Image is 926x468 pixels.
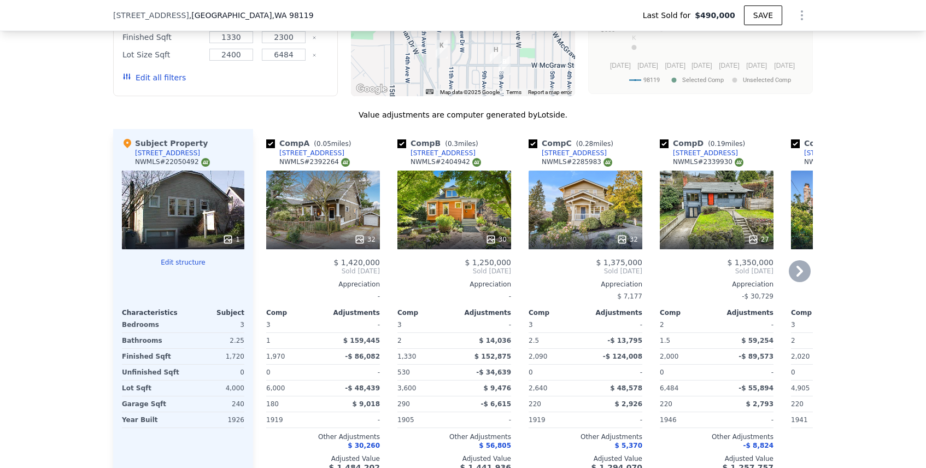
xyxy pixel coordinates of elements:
[490,44,502,63] div: 806 W Mcgraw St
[266,289,380,304] div: -
[397,353,416,360] span: 1,330
[122,308,183,317] div: Characteristics
[279,157,350,167] div: NWMLS # 2392264
[485,234,507,245] div: 30
[804,149,869,157] div: [STREET_ADDRESS]
[585,308,642,317] div: Adjustments
[411,149,476,157] div: [STREET_ADDRESS]
[122,258,244,267] button: Edit structure
[397,384,416,392] span: 3,600
[791,454,905,463] div: Adjusted Value
[719,317,773,332] div: -
[529,432,642,441] div: Other Adjustments
[791,138,876,149] div: Comp E
[660,321,664,329] span: 2
[354,234,376,245] div: 32
[317,140,331,148] span: 0.05
[397,368,410,376] span: 530
[397,289,511,304] div: -
[472,158,481,167] img: NWMLS Logo
[660,333,714,348] div: 1.5
[603,158,612,167] img: NWMLS Logo
[436,40,448,58] div: 2246 12th Ave W
[506,89,521,95] a: Terms (opens in new tab)
[113,10,189,21] span: [STREET_ADDRESS]
[748,234,769,245] div: 27
[474,353,511,360] span: $ 152,875
[804,157,875,167] div: NWMLS # 2285780
[441,140,482,148] span: ( miles)
[397,138,483,149] div: Comp B
[348,442,380,449] span: $ 30,260
[791,308,848,317] div: Comp
[528,89,572,95] a: Report a map error
[529,138,618,149] div: Comp C
[456,317,511,332] div: -
[185,381,244,396] div: 4,000
[742,292,773,300] span: -$ 30,729
[774,62,795,69] text: [DATE]
[615,442,642,449] span: $ 5,370
[665,62,685,69] text: [DATE]
[588,317,642,332] div: -
[529,308,585,317] div: Comp
[791,384,810,392] span: 4,905
[397,280,511,289] div: Appreciation
[717,308,773,317] div: Adjustments
[122,333,181,348] div: Bathrooms
[122,317,181,332] div: Bedrooms
[135,149,200,157] div: [STREET_ADDRESS]
[542,157,612,167] div: NWMLS # 2285983
[617,234,638,245] div: 32
[660,432,773,441] div: Other Adjustments
[279,149,344,157] div: [STREET_ADDRESS]
[660,384,678,392] span: 6,484
[397,400,410,408] span: 290
[266,138,355,149] div: Comp A
[660,400,672,408] span: 220
[637,62,658,69] text: [DATE]
[266,321,271,329] span: 3
[266,432,380,441] div: Other Adjustments
[185,412,244,428] div: 1926
[183,308,244,317] div: Subject
[122,47,203,62] div: Lot Size Sqft
[601,26,616,33] text: $600
[529,321,533,329] span: 3
[735,158,743,167] img: NWMLS Logo
[122,365,181,380] div: Unfinished Sqft
[266,149,344,157] a: [STREET_ADDRESS]
[325,412,380,428] div: -
[719,412,773,428] div: -
[122,396,181,412] div: Garage Sqft
[660,308,717,317] div: Comp
[312,53,317,57] button: Clear
[397,308,454,317] div: Comp
[122,30,203,45] div: Finished Sqft
[266,384,285,392] span: 6,000
[529,384,547,392] span: 2,640
[122,412,181,428] div: Year Built
[719,365,773,380] div: -
[325,365,380,380] div: -
[691,62,712,69] text: [DATE]
[617,292,642,300] span: $ 7,177
[354,82,390,96] a: Open this area in Google Maps (opens a new window)
[499,56,511,75] div: 2144 8th Ave W
[719,62,740,69] text: [DATE]
[465,258,511,267] span: $ 1,250,000
[578,140,593,148] span: 0.28
[704,140,749,148] span: ( miles)
[397,321,402,329] span: 3
[397,149,476,157] a: [STREET_ADDRESS]
[323,308,380,317] div: Adjustments
[746,400,773,408] span: $ 2,793
[588,365,642,380] div: -
[660,368,664,376] span: 0
[529,400,541,408] span: 220
[222,234,240,245] div: 1
[588,412,642,428] div: -
[572,140,618,148] span: ( miles)
[791,149,869,157] a: [STREET_ADDRESS]
[610,384,642,392] span: $ 48,578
